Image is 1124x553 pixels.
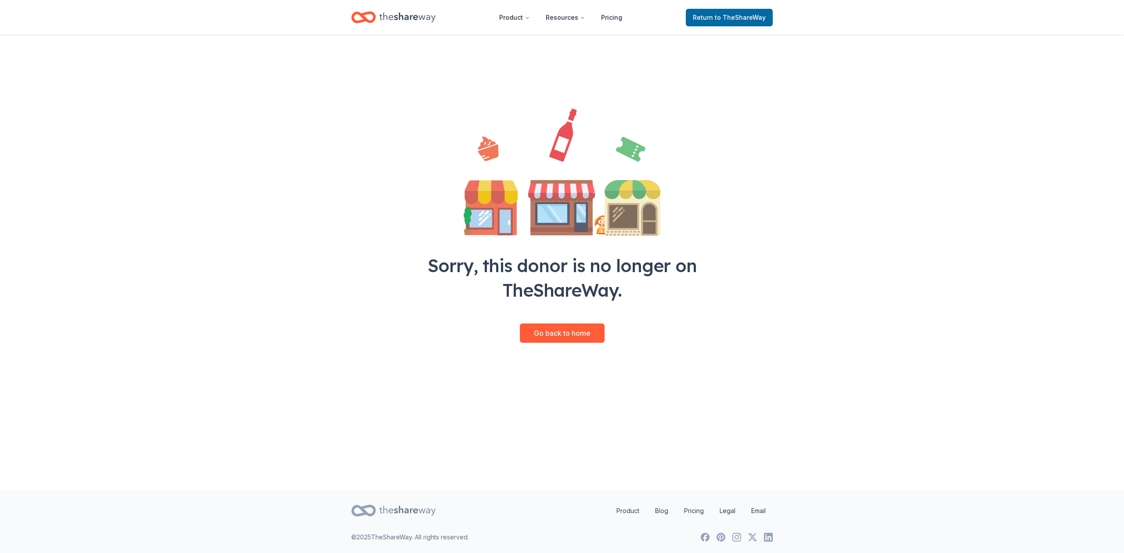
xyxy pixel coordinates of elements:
[351,532,469,542] p: © 2025 TheShareWay. All rights reserved.
[744,502,773,520] a: Email
[520,323,605,343] a: Go back to home
[407,253,717,302] div: Sorry, this donor is no longer on TheShareWay.
[648,502,675,520] a: Blog
[713,502,742,520] a: Legal
[609,502,646,520] a: Product
[492,9,537,26] button: Product
[464,108,660,236] img: Illustration for landing page
[677,502,711,520] a: Pricing
[351,7,436,28] a: Home
[686,9,773,26] a: Returnto TheShareWay
[693,12,766,23] span: Return
[715,14,766,21] span: to TheShareWay
[492,7,629,28] nav: Main
[539,9,592,26] button: Resources
[594,9,629,26] a: Pricing
[609,502,773,520] nav: quick links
